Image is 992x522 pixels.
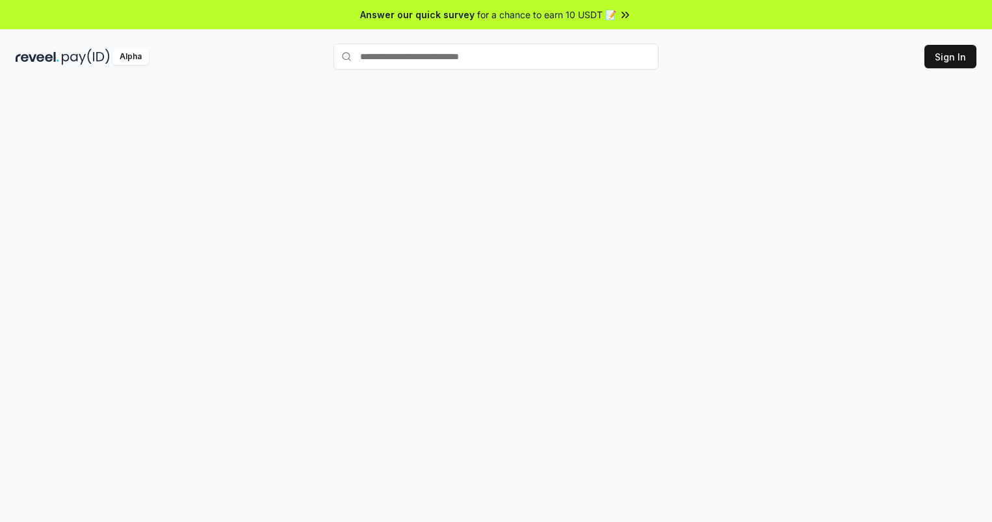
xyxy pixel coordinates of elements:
div: Alpha [112,49,149,65]
span: for a chance to earn 10 USDT 📝 [477,8,616,21]
img: pay_id [62,49,110,65]
button: Sign In [924,45,976,68]
span: Answer our quick survey [360,8,475,21]
img: reveel_dark [16,49,59,65]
